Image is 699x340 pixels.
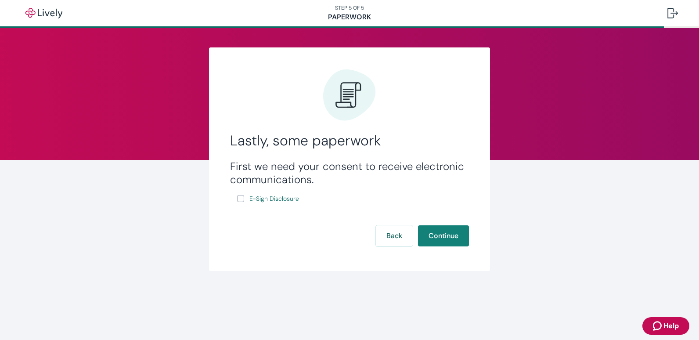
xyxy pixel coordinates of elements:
[663,321,679,331] span: Help
[230,160,469,186] h3: First we need your consent to receive electronic communications.
[418,225,469,246] button: Continue
[230,132,469,149] h2: Lastly, some paperwork
[248,193,301,204] a: e-sign disclosure document
[376,225,413,246] button: Back
[653,321,663,331] svg: Zendesk support icon
[249,194,299,203] span: E-Sign Disclosure
[660,3,685,24] button: Log out
[642,317,689,335] button: Zendesk support iconHelp
[19,8,68,18] img: Lively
